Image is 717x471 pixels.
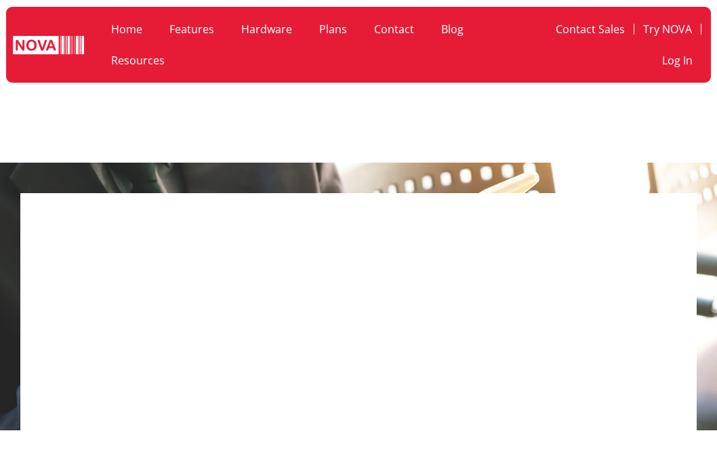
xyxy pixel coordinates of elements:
img: logo white [13,36,84,56]
a: Try NOVA [634,14,701,45]
a: Contact Sales [547,14,634,45]
nav: Menu [98,14,490,76]
a: Contact [361,14,428,45]
nav: Menu [504,14,701,76]
a: Blog [428,14,477,45]
a: Plans [306,14,361,45]
a: Features [156,14,228,45]
a: Resources [98,45,178,76]
a: Hardware [228,14,306,45]
a: Home [98,14,156,45]
a: Log In [653,45,701,76]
